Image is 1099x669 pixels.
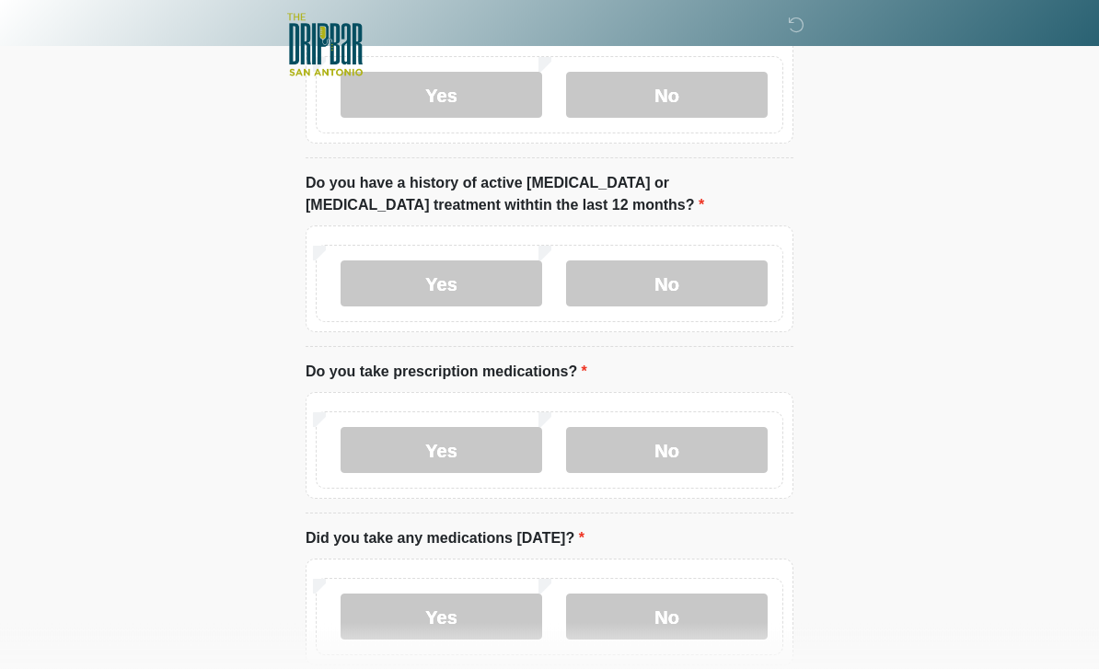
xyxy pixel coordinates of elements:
label: Do you have a history of active [MEDICAL_DATA] or [MEDICAL_DATA] treatment withtin the last 12 mo... [306,173,793,217]
img: The DRIPBaR - San Antonio Fossil Creek Logo [287,14,363,78]
label: No [566,261,768,307]
label: Yes [341,594,542,640]
label: Yes [341,73,542,119]
label: No [566,73,768,119]
label: Yes [341,428,542,474]
label: Did you take any medications [DATE]? [306,528,584,550]
label: No [566,428,768,474]
label: Yes [341,261,542,307]
label: No [566,594,768,640]
label: Do you take prescription medications? [306,362,587,384]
